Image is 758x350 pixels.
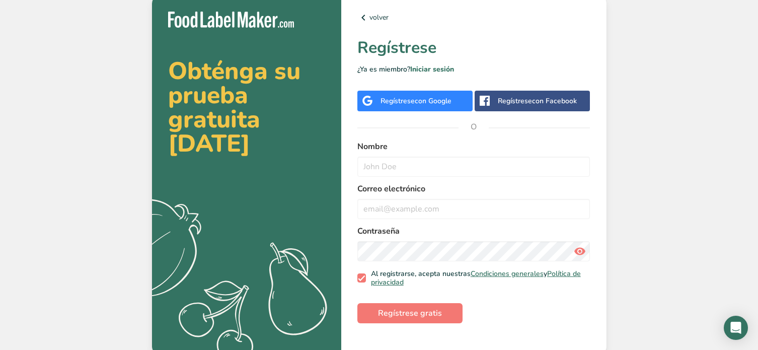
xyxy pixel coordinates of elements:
button: Regístrese gratis [357,303,463,323]
span: O [459,112,489,142]
label: Correo electrónico [357,183,590,195]
div: Regístrese [381,96,451,106]
label: Contraseña [357,225,590,237]
div: Regístrese [498,96,577,106]
span: Al registrarse, acepta nuestras y [366,269,586,287]
a: Política de privacidad [371,269,581,288]
input: John Doe [357,157,590,177]
div: Open Intercom Messenger [724,316,748,340]
a: Iniciar sesión [410,64,454,74]
h1: Regístrese [357,36,590,60]
img: Food Label Maker [168,12,294,28]
p: ¿Ya es miembro? [357,64,590,75]
a: volver [357,12,590,24]
span: Regístrese gratis [378,307,442,319]
h2: Obténga su prueba gratuita [DATE] [168,59,325,156]
a: Condiciones generales [471,269,544,278]
input: email@example.com [357,199,590,219]
label: Nombre [357,141,590,153]
span: con Facebook [532,96,577,106]
span: con Google [415,96,451,106]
